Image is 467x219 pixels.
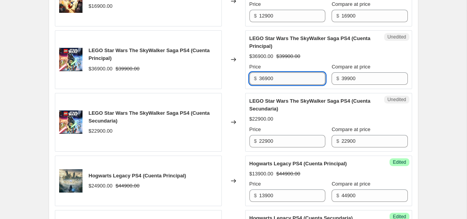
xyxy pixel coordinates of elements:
[249,64,261,70] span: Price
[336,13,339,19] span: $
[276,170,300,178] strike: $44900.00
[116,65,139,73] strike: $39900.00
[332,1,370,7] span: Compare at price
[254,138,257,144] span: $
[249,181,261,187] span: Price
[89,173,186,179] span: Hogwarts Legacy PS4 (Cuenta Principal)
[276,53,300,60] strike: $39900.00
[387,96,406,103] span: Unedited
[59,110,83,134] img: image_eec5090d-e037-47c3-8940-16d9d607efe3_80x.jpg
[336,193,339,198] span: $
[332,126,370,132] span: Compare at price
[254,13,257,19] span: $
[332,181,370,187] span: Compare at price
[249,98,370,112] span: LEGO Star Wars The SkyWalker Saga PS4 (Cuenta Secundaria)
[249,126,261,132] span: Price
[116,182,139,190] strike: $44900.00
[59,169,83,193] img: hogwarts-legacy-button-fin-1653421326559_99299316-e536-4f8e-b30f-3db2d1f4efd4_80x.jpg
[89,2,112,10] div: $16900.00
[249,115,273,123] div: $22900.00
[336,75,339,81] span: $
[89,47,210,61] span: LEGO Star Wars The SkyWalker Saga PS4 (Cuenta Principal)
[249,170,273,178] div: $13900.00
[89,127,112,135] div: $22900.00
[336,138,339,144] span: $
[89,110,210,124] span: LEGO Star Wars The SkyWalker Saga PS4 (Cuenta Secundaria)
[89,182,112,190] div: $24900.00
[393,159,406,165] span: Edited
[89,65,112,73] div: $36900.00
[59,48,83,71] img: image_eec5090d-e037-47c3-8940-16d9d607efe3_80x.jpg
[254,75,257,81] span: $
[249,35,370,49] span: LEGO Star Wars The SkyWalker Saga PS4 (Cuenta Principal)
[254,193,257,198] span: $
[249,53,273,60] div: $36900.00
[249,161,347,166] span: Hogwarts Legacy PS4 (Cuenta Principal)
[387,34,406,40] span: Unedited
[332,64,370,70] span: Compare at price
[249,1,261,7] span: Price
